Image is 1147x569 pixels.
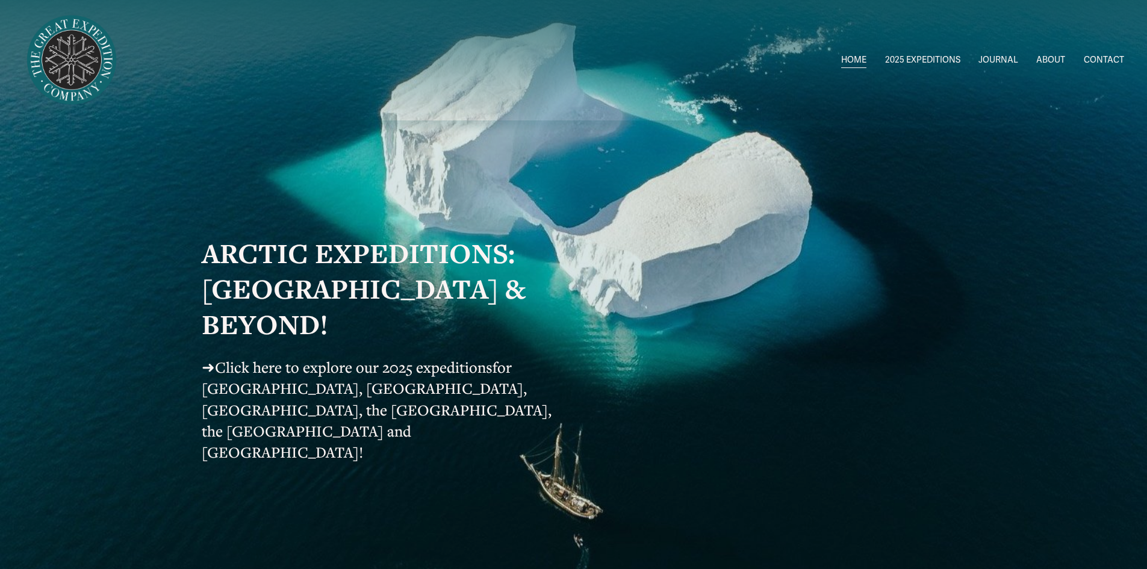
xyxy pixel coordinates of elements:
[23,11,120,109] img: Arctic Expeditions
[1084,52,1124,69] a: CONTACT
[202,357,555,462] span: for [GEOGRAPHIC_DATA], [GEOGRAPHIC_DATA], [GEOGRAPHIC_DATA], the [GEOGRAPHIC_DATA], the [GEOGRAPH...
[885,52,960,68] span: 2025 EXPEDITIONS
[885,52,960,69] a: folder dropdown
[841,52,866,69] a: HOME
[202,235,532,343] strong: ARCTIC EXPEDITIONS: [GEOGRAPHIC_DATA] & BEYOND!
[202,357,215,377] span: ➜
[1036,52,1065,69] a: ABOUT
[215,357,493,377] a: Click here to explore our 2025 expeditions
[978,52,1018,69] a: JOURNAL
